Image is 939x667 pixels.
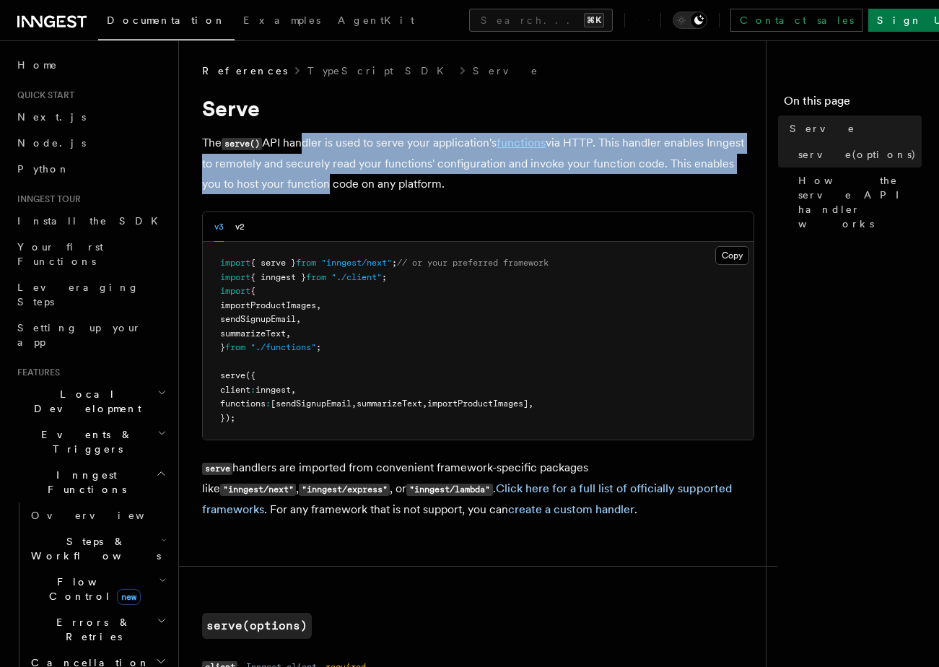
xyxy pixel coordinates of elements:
[12,90,74,101] span: Quick start
[271,398,351,409] span: [sendSignupEmail
[25,575,159,603] span: Flow Control
[784,92,922,115] h4: On this page
[202,64,287,78] span: References
[790,121,855,136] span: Serve
[117,589,141,605] span: new
[17,322,141,348] span: Setting up your app
[427,398,528,409] span: importProductImages]
[17,215,167,227] span: Install the SDK
[17,163,70,175] span: Python
[12,387,157,416] span: Local Development
[473,64,539,78] a: Serve
[220,398,266,409] span: functions
[220,385,250,395] span: client
[17,241,103,267] span: Your first Functions
[31,510,180,521] span: Overview
[338,14,414,26] span: AgentKit
[306,272,326,282] span: from
[202,458,754,520] p: handlers are imported from convenient framework-specific packages like , , or . . For any framewo...
[220,484,296,496] code: "inngest/next"
[316,342,321,352] span: ;
[715,246,749,265] button: Copy
[382,272,387,282] span: ;
[214,212,224,242] button: v3
[12,208,170,234] a: Install the SDK
[17,111,86,123] span: Next.js
[220,342,225,352] span: }
[25,609,170,650] button: Errors & Retries
[296,314,301,324] span: ,
[798,173,922,231] span: How the serve API handler works
[12,130,170,156] a: Node.js
[12,468,156,497] span: Inngest Functions
[220,272,250,282] span: import
[235,4,329,39] a: Examples
[250,385,256,395] span: :
[25,502,170,528] a: Overview
[220,413,235,423] span: });
[12,234,170,274] a: Your first Functions
[266,398,271,409] span: :
[25,528,170,569] button: Steps & Workflows
[299,484,390,496] code: "inngest/express"
[497,136,546,149] a: functions
[256,385,291,395] span: inngest
[225,342,245,352] span: from
[406,484,492,496] code: "inngest/lambda"
[25,569,170,609] button: Flow Controlnew
[422,398,427,409] span: ,
[17,282,139,308] span: Leveraging Steps
[220,314,296,324] span: sendSignupEmail
[12,422,170,462] button: Events & Triggers
[202,95,754,121] h1: Serve
[220,370,245,380] span: serve
[222,138,262,150] code: serve()
[286,328,291,339] span: ,
[250,258,296,268] span: { serve }
[12,427,157,456] span: Events & Triggers
[25,615,157,644] span: Errors & Retries
[321,258,392,268] span: "inngest/next"
[107,14,226,26] span: Documentation
[243,14,320,26] span: Examples
[25,534,161,563] span: Steps & Workflows
[792,167,922,237] a: How the serve API handler works
[235,212,245,242] button: v2
[12,462,170,502] button: Inngest Functions
[250,272,306,282] span: { inngest }
[12,193,81,205] span: Inngest tour
[397,258,549,268] span: // or your preferred framework
[12,156,170,182] a: Python
[12,104,170,130] a: Next.js
[17,137,86,149] span: Node.js
[508,502,634,516] a: create a custom handler
[250,342,316,352] span: "./functions"
[296,258,316,268] span: from
[291,385,296,395] span: ,
[202,133,754,194] p: The API handler is used to serve your application's via HTTP. This handler enables Inngest to rem...
[245,370,256,380] span: ({
[220,258,250,268] span: import
[307,64,453,78] a: TypeScript SDK
[584,13,604,27] kbd: ⌘K
[220,300,316,310] span: importProductImages
[673,12,707,29] button: Toggle dark mode
[220,286,250,296] span: import
[730,9,862,32] a: Contact sales
[351,398,357,409] span: ,
[12,367,60,378] span: Features
[316,300,321,310] span: ,
[792,141,922,167] a: serve(options)
[202,613,312,639] a: serve(options)
[12,381,170,422] button: Local Development
[798,147,917,162] span: serve(options)
[220,328,286,339] span: summarizeText
[784,115,922,141] a: Serve
[17,58,58,72] span: Home
[528,398,533,409] span: ,
[392,258,397,268] span: ;
[357,398,422,409] span: summarizeText
[331,272,382,282] span: "./client"
[98,4,235,40] a: Documentation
